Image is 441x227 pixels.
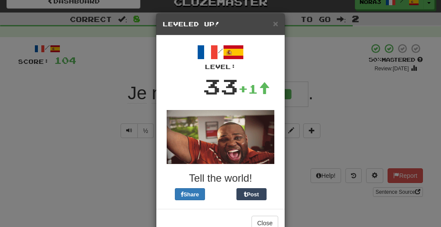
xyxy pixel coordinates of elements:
[163,20,278,28] h5: Leveled Up!
[163,63,278,71] div: Level:
[175,188,205,200] button: Share
[203,71,238,101] div: 33
[167,110,274,164] img: anon-dude-dancing-749b357b783eda7f85c51e4a2e1ee5269fc79fcf7d6b6aa88849e9eb2203d151.gif
[273,19,278,28] span: ×
[236,188,267,200] button: Post
[205,188,236,200] iframe: X Post Button
[163,173,278,184] h3: Tell the world!
[238,80,270,98] div: +1
[163,42,278,71] div: /
[273,19,278,28] button: Close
